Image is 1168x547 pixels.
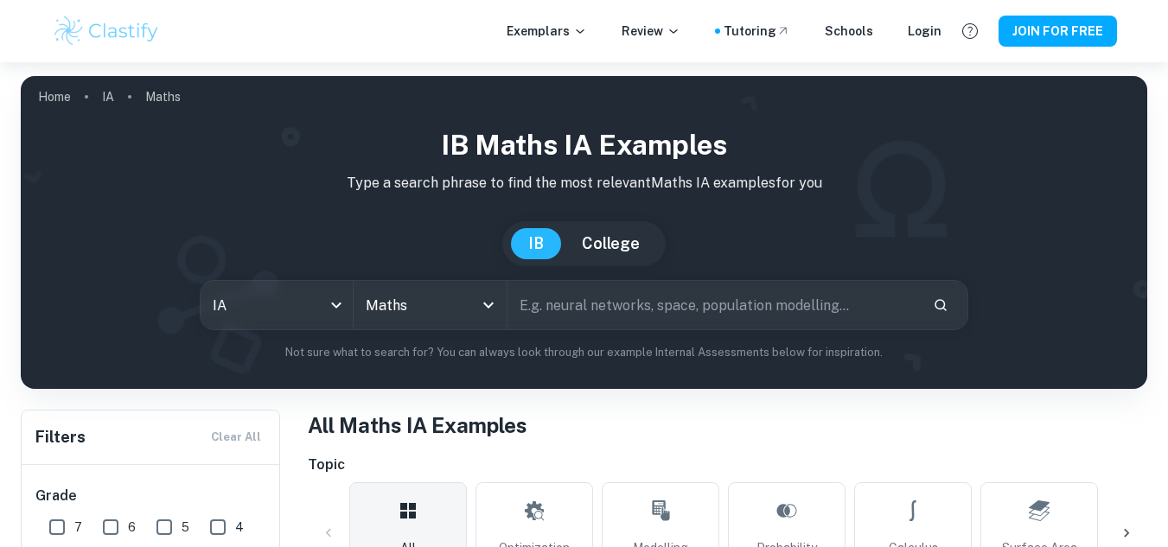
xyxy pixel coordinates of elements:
[35,124,1133,166] h1: IB Maths IA examples
[128,518,136,537] span: 6
[235,518,244,537] span: 4
[35,173,1133,194] p: Type a search phrase to find the most relevant Maths IA examples for you
[308,410,1147,441] h1: All Maths IA Examples
[622,22,680,41] p: Review
[565,228,657,259] button: College
[145,87,181,106] p: Maths
[955,16,985,46] button: Help and Feedback
[38,85,71,109] a: Home
[511,228,561,259] button: IB
[308,455,1147,475] h6: Topic
[999,16,1117,47] button: JOIN FOR FREE
[724,22,790,41] a: Tutoring
[21,76,1147,389] img: profile cover
[507,281,920,329] input: E.g. neural networks, space, population modelling...
[476,293,501,317] button: Open
[182,518,189,537] span: 5
[35,344,1133,361] p: Not sure what to search for? You can always look through our example Internal Assessments below f...
[201,281,354,329] div: IA
[825,22,873,41] a: Schools
[52,14,162,48] img: Clastify logo
[926,290,955,320] button: Search
[102,85,114,109] a: IA
[507,22,587,41] p: Exemplars
[74,518,82,537] span: 7
[35,425,86,449] h6: Filters
[35,486,267,506] h6: Grade
[908,22,941,41] a: Login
